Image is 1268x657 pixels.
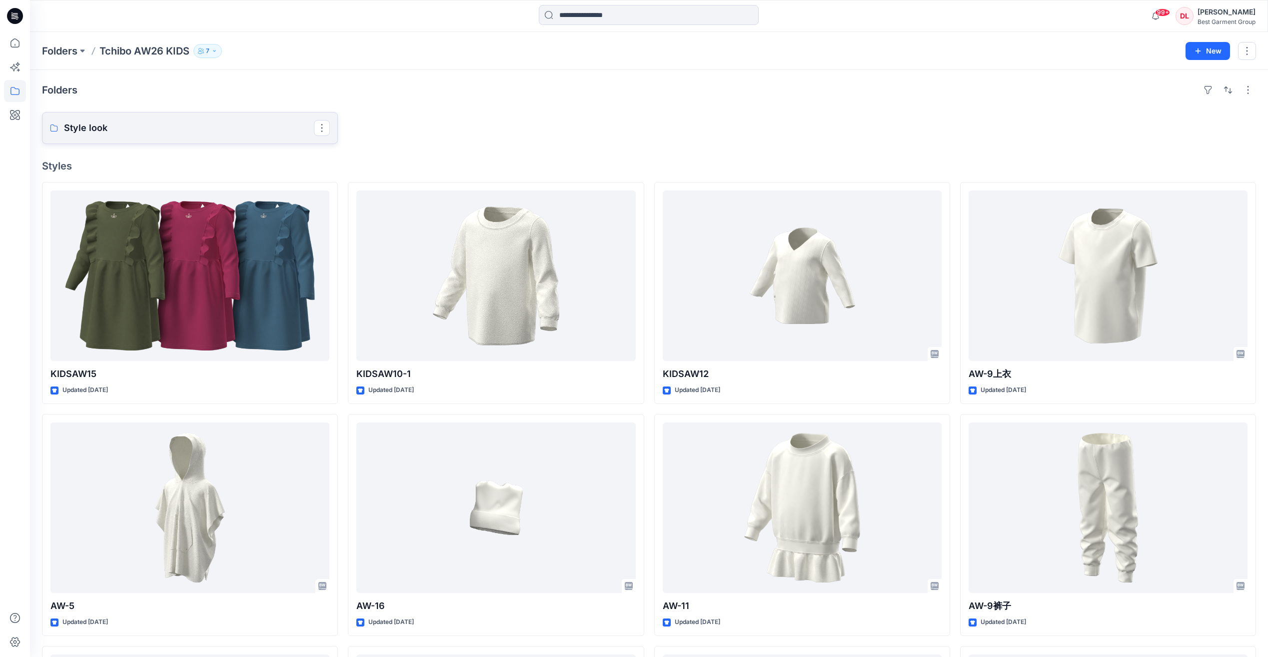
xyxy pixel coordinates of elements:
a: KIDSAW15 [50,190,329,361]
p: AW-11 [663,599,942,613]
p: Updated [DATE] [675,617,720,627]
p: Updated [DATE] [368,385,414,395]
span: 99+ [1155,8,1170,16]
div: DL [1176,7,1194,25]
a: Style look [42,112,338,144]
p: AW-9裤子 [969,599,1248,613]
p: Tchibo AW26 KIDS [99,44,189,58]
p: AW-16 [356,599,635,613]
p: Updated [DATE] [62,617,108,627]
a: AW-5 [50,422,329,593]
a: KIDSAW12 [663,190,942,361]
p: 7 [206,45,209,56]
button: 7 [193,44,222,58]
p: AW-5 [50,599,329,613]
a: AW-9裤子 [969,422,1248,593]
p: KIDSAW12 [663,367,942,381]
div: [PERSON_NAME] [1198,6,1256,18]
button: New [1186,42,1230,60]
p: Updated [DATE] [368,617,414,627]
p: KIDSAW15 [50,367,329,381]
a: KIDSAW10-1 [356,190,635,361]
a: AW-9上衣 [969,190,1248,361]
p: AW-9上衣 [969,367,1248,381]
h4: Folders [42,84,77,96]
p: KIDSAW10-1 [356,367,635,381]
div: Best Garment Group [1198,18,1256,25]
h4: Styles [42,160,1256,172]
p: Updated [DATE] [981,617,1026,627]
p: Updated [DATE] [981,385,1026,395]
p: Style look [64,121,314,135]
p: Updated [DATE] [675,385,720,395]
a: AW-11 [663,422,942,593]
a: AW-16 [356,422,635,593]
p: Updated [DATE] [62,385,108,395]
a: Folders [42,44,77,58]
